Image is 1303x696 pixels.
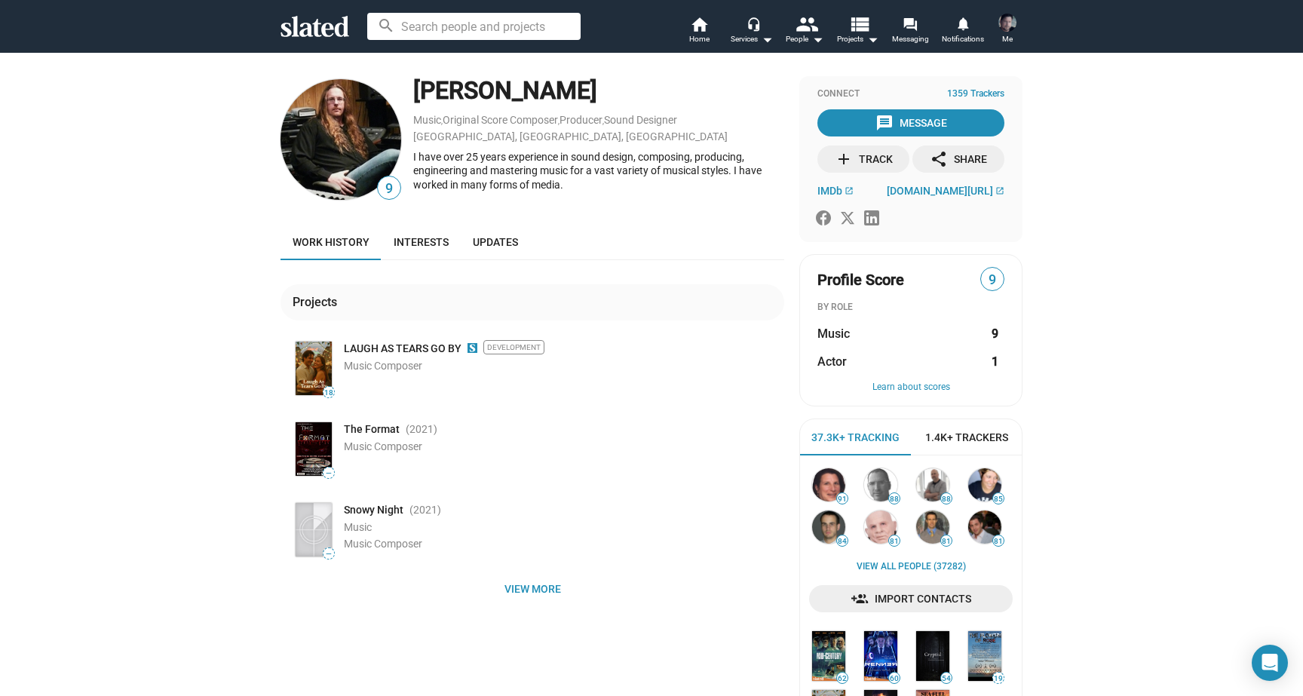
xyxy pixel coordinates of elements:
[861,628,900,683] a: Renner
[786,30,823,48] div: People
[835,150,853,168] mat-icon: add
[413,75,784,107] div: [PERSON_NAME]
[821,585,1001,612] span: Import Contacts
[916,468,949,501] img: John Raymonds
[344,503,403,517] span: Snowy Night
[443,114,558,126] a: Original Score Composer
[323,550,334,558] span: —
[344,422,400,437] span: The Format
[848,13,870,35] mat-icon: view_list
[837,537,848,546] span: 84
[344,440,422,452] span: Music Composer
[875,109,947,136] div: Message
[812,631,845,680] img: MID-CENTURY
[413,150,784,192] div: I have over 25 years experience in sound design, composing, producing, engineering and mastering ...
[863,30,881,48] mat-icon: arrow_drop_down
[296,342,332,395] img: Poster: LAUGH AS TEARS GO BY
[892,30,929,48] span: Messaging
[1252,645,1288,681] div: Open Intercom Messenger
[884,15,937,48] a: Messaging
[998,14,1016,32] img: Steven Lundgren
[604,114,677,126] a: Sound Designer
[812,511,845,544] img: Schuyler Weiss
[992,326,998,342] strong: 9
[344,538,422,550] span: Music Composer
[913,628,952,683] a: Cryptid
[673,15,725,48] a: Home
[558,117,560,125] span: ,
[281,224,382,260] a: Work history
[281,575,784,602] button: View more
[925,431,1008,445] span: 1.4K+ Trackers
[602,117,604,125] span: ,
[817,382,1004,394] button: Learn about scores
[875,114,894,132] mat-icon: message
[323,469,334,477] span: —
[837,30,878,48] span: Projects
[473,236,518,248] span: Updates
[747,17,760,30] mat-icon: headset_mic
[993,495,1004,504] span: 85
[837,495,848,504] span: 91
[903,17,917,31] mat-icon: forum
[809,585,1013,612] a: Import Contacts
[344,360,422,372] span: Music Composer
[995,186,1004,195] mat-icon: open_in_new
[817,109,1004,136] button: Message
[296,503,332,556] img: Poster: Snowy Night
[889,495,900,504] span: 88
[409,503,441,517] span: (2021 )
[293,236,369,248] span: Work history
[857,561,966,573] a: View all People (37282)
[461,224,530,260] a: Updates
[367,13,581,40] input: Search people and projects
[889,674,900,683] span: 60
[912,146,1004,173] button: Share
[378,179,400,199] span: 9
[941,495,952,504] span: 88
[413,130,728,143] a: [GEOGRAPHIC_DATA], [GEOGRAPHIC_DATA], [GEOGRAPHIC_DATA]
[560,114,602,126] a: Producer
[831,15,884,48] button: Projects
[812,468,845,501] img: Alexa L. Fogel
[1002,30,1013,48] span: Me
[916,631,949,680] img: Cryptid
[864,468,897,501] img: Vince Gerardis
[889,537,900,546] span: 81
[817,185,842,197] span: IMDb
[887,185,993,197] span: [DOMAIN_NAME][URL]
[758,30,776,48] mat-icon: arrow_drop_down
[817,146,909,173] button: Track
[942,30,984,48] span: Notifications
[930,150,948,168] mat-icon: share
[992,354,998,369] strong: 1
[413,114,441,126] a: Music
[323,388,334,397] span: 18
[725,15,778,48] button: Services
[817,354,847,369] span: Actor
[968,468,1001,501] img: Meagan Lewis
[817,270,904,290] span: Profile Score
[930,146,987,173] div: Share
[955,16,970,30] mat-icon: notifications
[937,15,989,48] a: Notifications
[837,674,848,683] span: 62
[817,302,1004,314] div: BY ROLE
[968,631,1001,680] img: The Flowers Of Rose
[941,674,952,683] span: 54
[887,185,1004,197] a: [DOMAIN_NAME][URL]
[808,30,826,48] mat-icon: arrow_drop_down
[864,511,897,544] img: David Watkins
[406,422,437,437] span: (2021 )
[689,30,710,48] span: Home
[864,631,897,680] img: Renner
[483,340,544,354] span: Development
[817,326,850,342] span: Music
[690,15,708,33] mat-icon: home
[296,422,332,476] img: Poster: The Format
[947,88,1004,100] span: 1359 Trackers
[941,537,952,546] span: 81
[989,11,1026,50] button: Steven LundgrenMe
[817,88,1004,100] div: Connect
